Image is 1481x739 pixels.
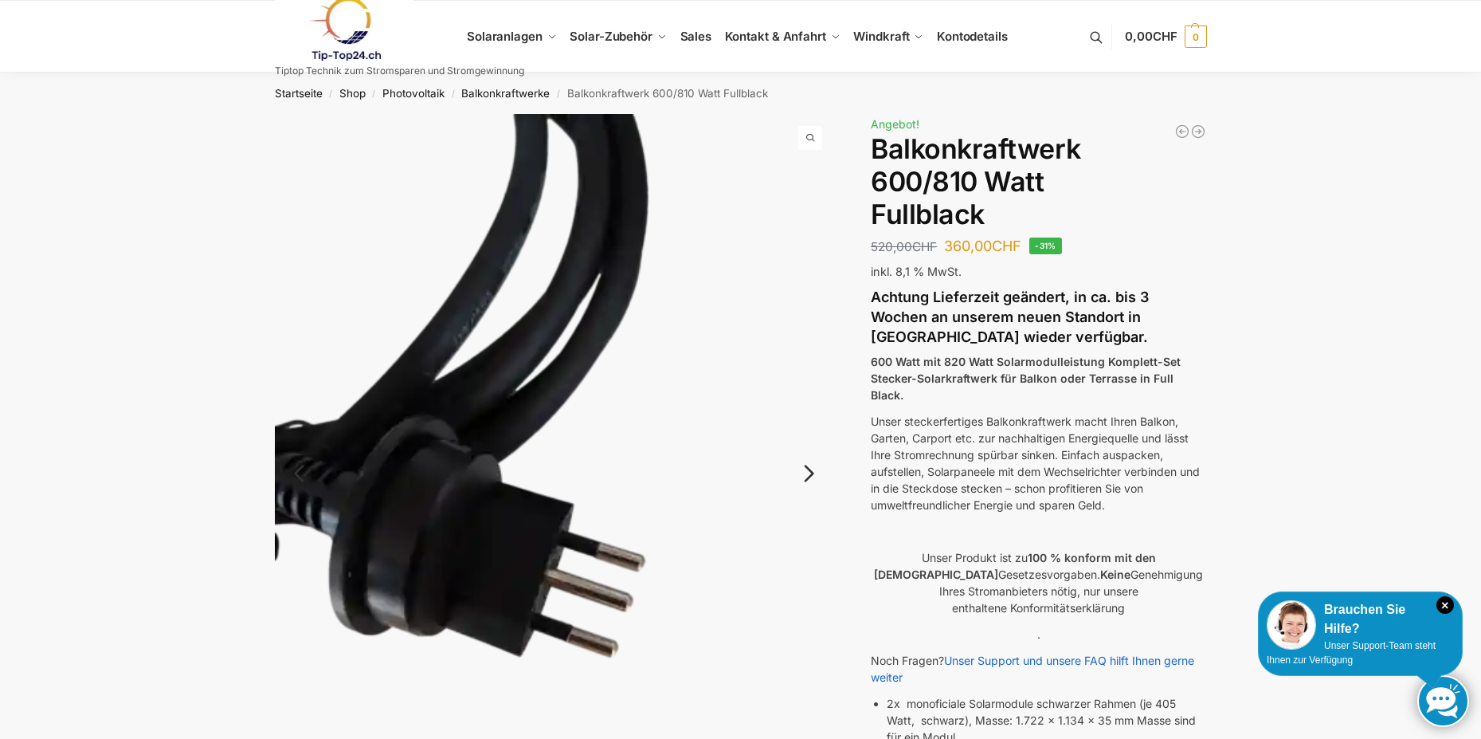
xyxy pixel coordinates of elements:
[563,1,673,73] a: Solar-Zubehör
[718,1,847,73] a: Kontakt & Anfahrt
[1185,26,1207,48] span: 0
[673,1,718,73] a: Sales
[323,88,339,100] span: /
[1100,568,1130,581] strong: Keine
[871,239,937,254] bdi: 520,00
[912,239,937,254] span: CHF
[445,88,461,100] span: /
[275,87,323,100] a: Startseite
[871,654,1194,684] a: Unser Support und unsere FAQ hilft Ihnen gerne weiter
[1125,13,1206,61] a: 0,00CHF 0
[871,413,1206,513] p: Unser steckerfertiges Balkonkraftwerk macht Ihren Balkon, Garten, Carport etc. zur nachhaltigen E...
[871,652,1206,686] p: Noch Fragen?
[1190,124,1206,140] a: 890/600 Watt Solarkraftwerk + 2,7 KW Batteriespeicher Genehmigungsfrei
[1267,600,1316,650] img: Customer service
[937,29,1008,44] span: Kontodetails
[1153,29,1177,44] span: CHF
[871,117,919,131] span: Angebot!
[1267,600,1454,639] div: Brauchen Sie Hilfe?
[1029,238,1062,254] span: -31%
[1125,29,1177,44] span: 0,00
[246,73,1235,114] nav: Breadcrumb
[461,87,550,100] a: Balkonkraftwerke
[570,29,652,44] span: Solar-Zubehör
[871,265,962,278] span: inkl. 8,1 % MwSt.
[382,87,445,100] a: Photovoltaik
[871,133,1206,230] h1: Balkonkraftwerk 600/810 Watt Fullblack
[339,87,366,100] a: Shop
[1174,124,1190,140] a: Balkonkraftwerk 445/600 Watt Bificial
[725,29,826,44] span: Kontakt & Anfahrt
[871,549,1206,616] p: Unser Produkt ist zu Gesetzesvorgaben. Genehmigung Ihres Stromanbieters nötig, nur unsere enthalt...
[931,1,1014,73] a: Kontodetails
[847,1,931,73] a: Windkraft
[853,29,909,44] span: Windkraft
[833,114,1393,734] img: Balkonkraftwerk 600/810 Watt Fullblack 7
[467,29,543,44] span: Solaranlagen
[680,29,712,44] span: Sales
[871,289,1149,345] strong: Achtung Lieferzeit geändert, in ca. bis 3 Wochen an unserem neuen Standort in [GEOGRAPHIC_DATA] w...
[944,238,1021,254] bdi: 360,00
[1267,640,1436,666] span: Unser Support-Team steht Ihnen zur Verfügung
[871,626,1206,643] p: .
[1436,596,1454,614] i: Schließen
[366,88,382,100] span: /
[992,238,1021,254] span: CHF
[871,355,1181,402] strong: 600 Watt mit 820 Watt Solarmodulleistung Komplett-Set Stecker-Solarkraftwerk für Balkon oder Terr...
[275,66,524,76] p: Tiptop Technik zum Stromsparen und Stromgewinnung
[550,88,566,100] span: /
